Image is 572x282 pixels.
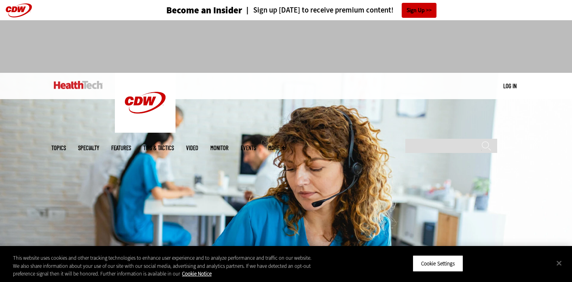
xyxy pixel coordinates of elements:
span: Specialty [78,145,99,151]
a: Tips & Tactics [143,145,174,151]
h3: Become an Insider [166,6,242,15]
a: CDW [115,126,176,135]
a: Sign Up [402,3,436,18]
img: Home [54,81,103,89]
a: Log in [503,82,517,89]
a: Events [241,145,256,151]
a: Video [186,145,198,151]
button: Close [550,254,568,272]
a: Features [111,145,131,151]
a: Become an Insider [136,6,242,15]
button: Cookie Settings [413,255,463,272]
img: Home [115,73,176,133]
div: This website uses cookies and other tracking technologies to enhance user experience and to analy... [13,254,315,278]
span: More [268,145,285,151]
div: User menu [503,82,517,90]
span: Topics [51,145,66,151]
iframe: advertisement [139,28,433,65]
a: More information about your privacy [182,270,212,277]
a: MonITor [210,145,229,151]
a: Sign up [DATE] to receive premium content! [242,6,394,14]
